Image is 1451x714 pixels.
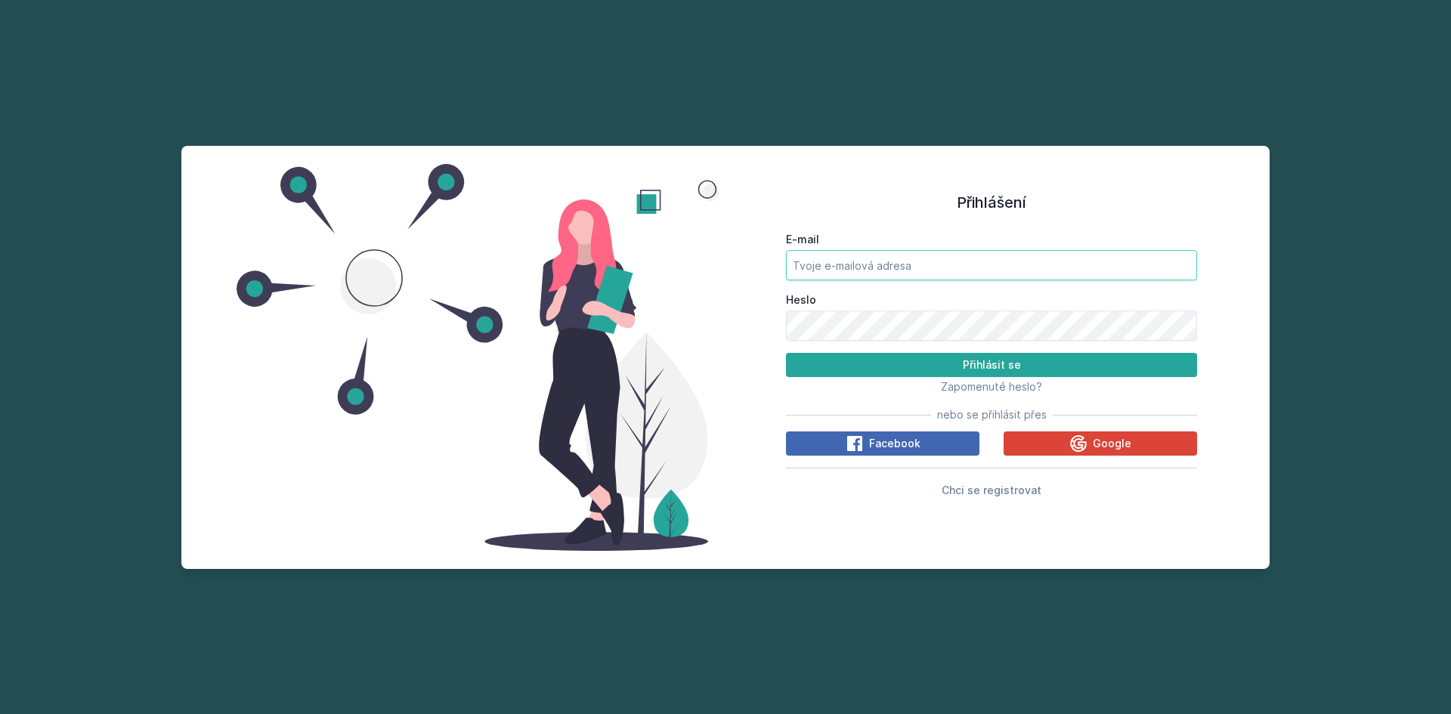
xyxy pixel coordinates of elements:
[786,191,1197,214] h1: Přihlášení
[942,484,1041,496] span: Chci se registrovat
[786,292,1197,308] label: Heslo
[942,481,1041,499] button: Chci se registrovat
[869,436,920,451] span: Facebook
[786,250,1197,280] input: Tvoje e-mailová adresa
[1093,436,1131,451] span: Google
[1004,431,1197,456] button: Google
[786,353,1197,377] button: Přihlásit se
[786,431,979,456] button: Facebook
[786,232,1197,247] label: E-mail
[937,407,1047,422] span: nebo se přihlásit přes
[941,380,1042,393] span: Zapomenuté heslo?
